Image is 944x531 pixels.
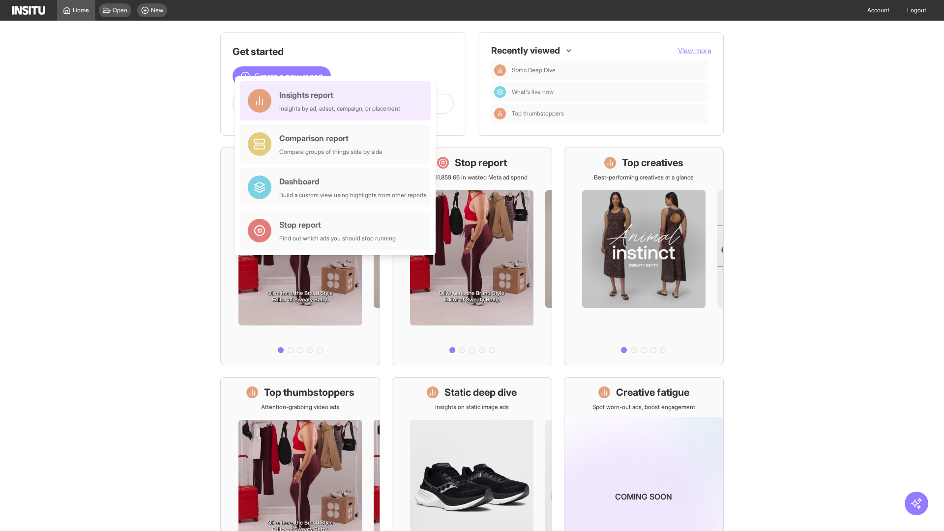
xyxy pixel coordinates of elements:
h1: Top thumbstoppers [264,385,354,399]
p: Save £31,859.66 in wasted Meta ad spend [416,174,528,181]
h1: Get started [233,45,454,59]
div: Find out which ads you should stop running [279,235,396,242]
div: Insights report [279,89,400,101]
div: Build a custom view using highlights from other reports [279,191,427,199]
span: Home [73,6,89,14]
div: Dashboard [494,86,506,98]
span: Top thumbstoppers [512,110,704,118]
a: What's live nowSee all active ads instantly [220,147,380,365]
div: Insights [494,108,506,119]
p: Best-performing creatives at a glance [594,174,694,181]
div: Insights by ad, adset, campaign, or placement [279,105,400,113]
div: Compare groups of things side by side [279,148,383,156]
p: Attention-grabbing video ads [261,403,339,411]
h1: Stop report [455,156,507,170]
a: Stop reportSave £31,859.66 in wasted Meta ad spend [392,147,552,365]
span: What's live now [512,88,554,96]
span: View more [678,46,711,55]
a: Top creativesBest-performing creatives at a glance [564,147,724,365]
h1: Static deep dive [444,385,517,399]
div: Stop report [279,219,396,231]
span: New [151,6,163,14]
span: Static Deep Dive [512,66,556,74]
span: Static Deep Dive [512,66,704,74]
span: Create a new report [254,70,323,82]
span: What's live now [512,88,704,96]
div: Insights [494,64,506,76]
p: Insights on static image ads [435,403,509,411]
button: Create a new report [233,66,331,86]
button: View more [678,46,711,56]
div: Dashboard [279,176,427,187]
span: Top thumbstoppers [512,110,564,118]
img: Logo [12,6,45,15]
span: Open [113,6,127,14]
div: Comparison report [279,132,383,144]
h1: Top creatives [622,156,683,170]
